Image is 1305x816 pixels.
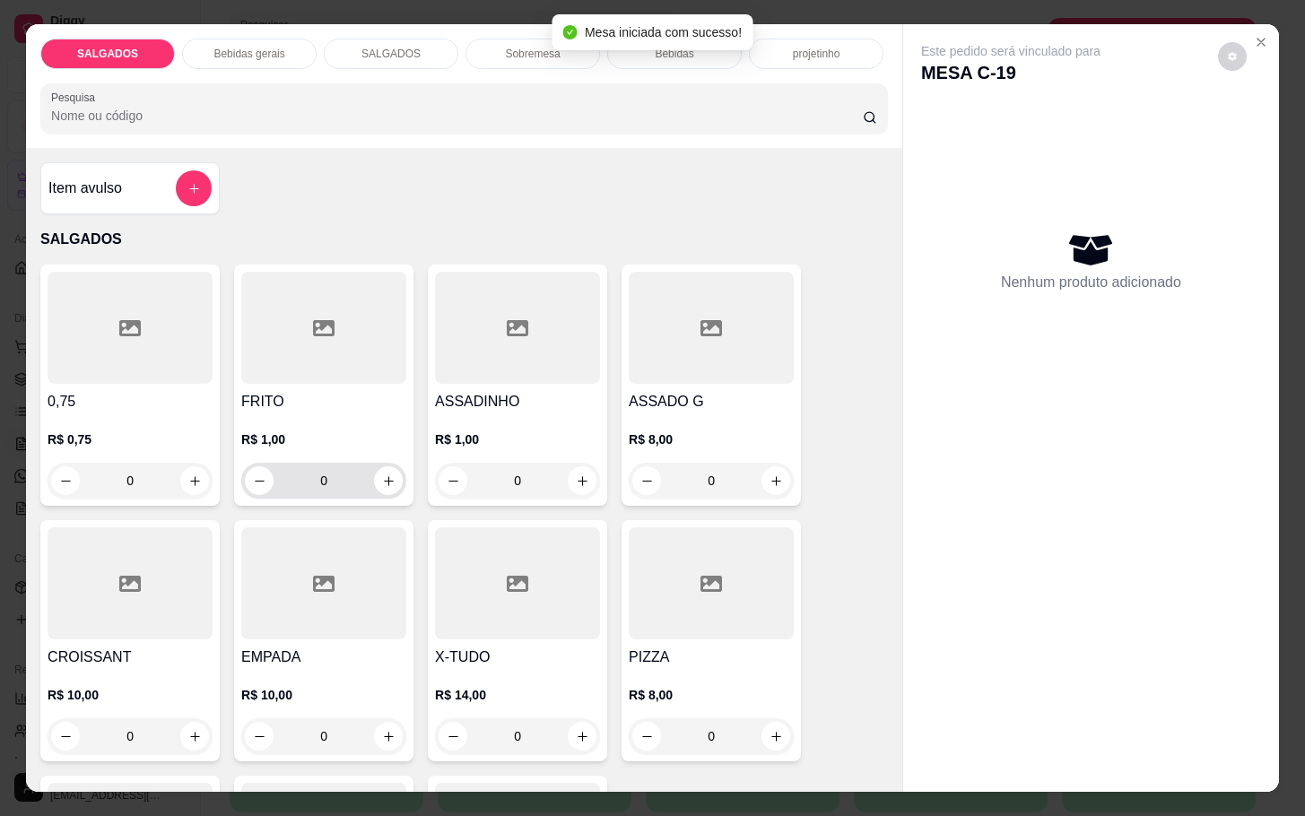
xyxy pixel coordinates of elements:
p: R$ 10,00 [241,686,406,704]
button: decrease-product-quantity [632,466,661,495]
p: R$ 14,00 [435,686,600,704]
p: SALGADOS [77,47,138,61]
p: R$ 1,00 [241,430,406,448]
h4: 0,75 [48,391,213,412]
p: SALGADOS [40,229,888,250]
button: increase-product-quantity [761,722,790,751]
p: SALGADOS [361,47,421,61]
p: R$ 8,00 [629,686,794,704]
button: increase-product-quantity [180,722,209,751]
h4: ASSADINHO [435,391,600,412]
h4: FRITO [241,391,406,412]
p: projetinho [793,47,840,61]
p: Nenhum produto adicionado [1001,272,1181,293]
p: R$ 1,00 [435,430,600,448]
span: Mesa iniciada com sucesso! [585,25,742,39]
span: check-circle [563,25,578,39]
button: increase-product-quantity [180,466,209,495]
p: R$ 0,75 [48,430,213,448]
button: decrease-product-quantity [632,722,661,751]
label: Pesquisa [51,90,101,105]
button: decrease-product-quantity [245,722,274,751]
h4: EMPADA [241,647,406,668]
h4: ASSADO G [629,391,794,412]
button: decrease-product-quantity [51,722,80,751]
button: add-separate-item [176,170,212,206]
button: increase-product-quantity [568,466,596,495]
button: increase-product-quantity [374,466,403,495]
p: Bebidas [655,47,693,61]
button: Close [1247,28,1275,56]
button: increase-product-quantity [374,722,403,751]
h4: Item avulso [48,178,122,199]
h4: PIZZA [629,647,794,668]
p: R$ 8,00 [629,430,794,448]
p: Este pedido será vinculado para [921,42,1101,60]
input: Pesquisa [51,107,863,125]
button: increase-product-quantity [761,466,790,495]
button: decrease-product-quantity [439,466,467,495]
button: decrease-product-quantity [1218,42,1247,71]
button: increase-product-quantity [568,722,596,751]
p: Sobremesa [505,47,560,61]
p: R$ 10,00 [48,686,213,704]
button: decrease-product-quantity [51,466,80,495]
button: decrease-product-quantity [439,722,467,751]
h4: X-TUDO [435,647,600,668]
h4: CROISSANT [48,647,213,668]
p: MESA C-19 [921,60,1101,85]
p: Bebidas gerais [213,47,284,61]
button: decrease-product-quantity [245,466,274,495]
